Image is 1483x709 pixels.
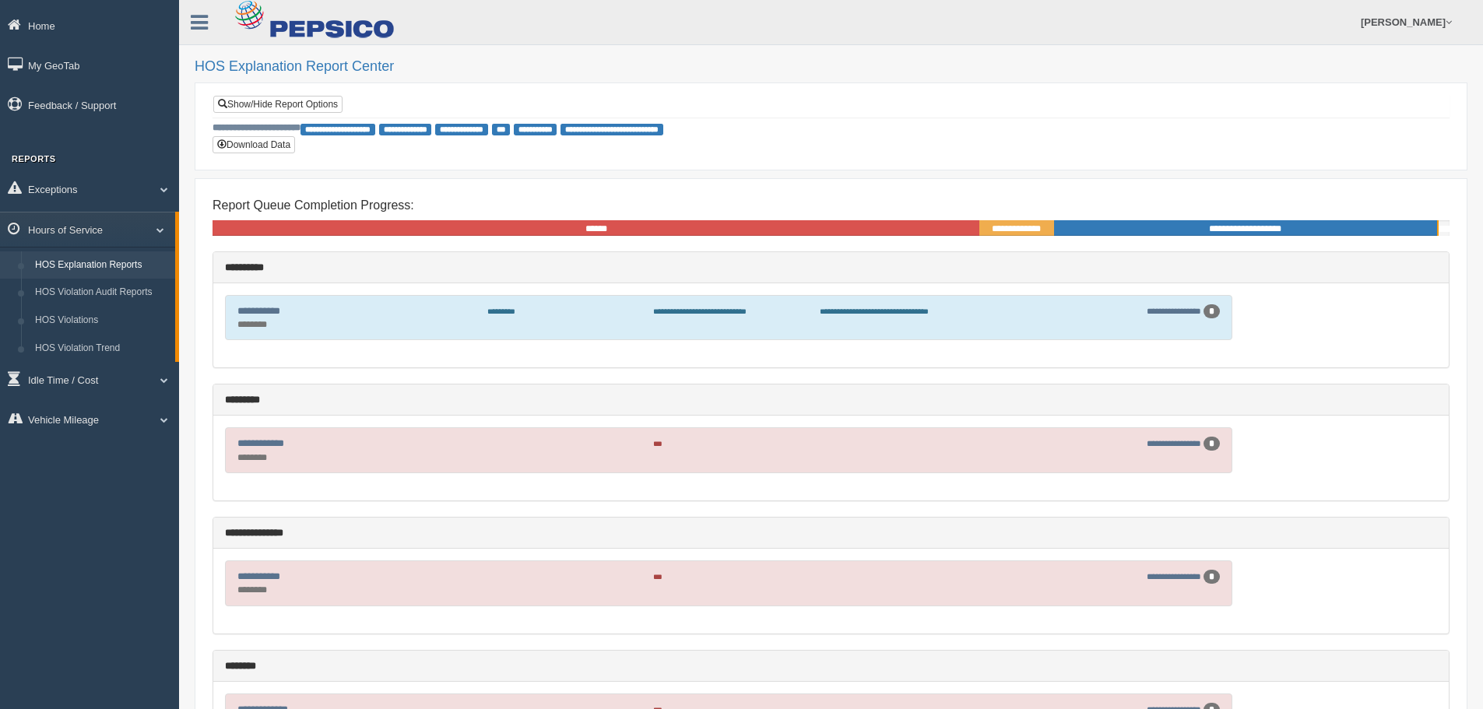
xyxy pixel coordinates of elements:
button: Download Data [213,136,295,153]
a: Show/Hide Report Options [213,96,343,113]
h4: Report Queue Completion Progress: [213,198,1450,212]
h2: HOS Explanation Report Center [195,59,1467,75]
a: HOS Violation Trend [28,335,175,363]
a: HOS Violation Audit Reports [28,279,175,307]
a: HOS Explanation Reports [28,251,175,279]
a: HOS Violations [28,307,175,335]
